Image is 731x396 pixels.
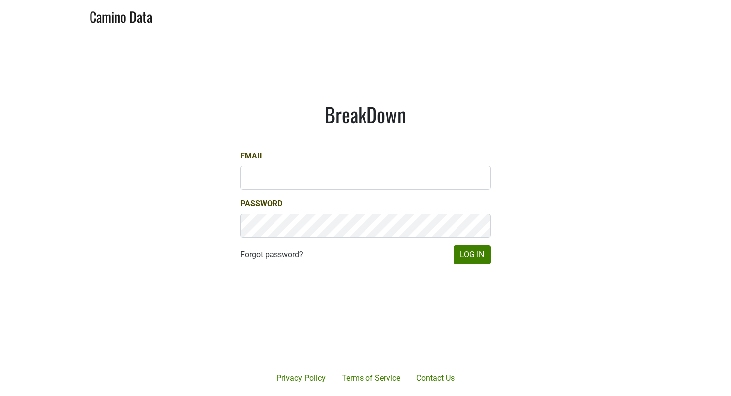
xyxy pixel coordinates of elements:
a: Camino Data [90,4,152,27]
a: Contact Us [408,368,462,388]
label: Password [240,198,282,210]
h1: BreakDown [240,102,491,126]
button: Log In [454,245,491,264]
a: Terms of Service [334,368,408,388]
a: Privacy Policy [269,368,334,388]
label: Email [240,150,264,162]
a: Forgot password? [240,249,303,261]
